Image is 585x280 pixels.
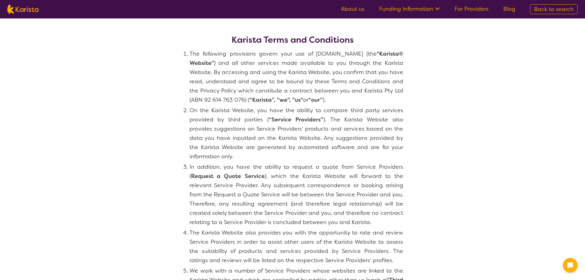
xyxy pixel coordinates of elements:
b: Request a Quote Service [191,172,265,180]
li: On the Karista Website, you have the ability to compare third party services provided by third pa... [189,106,403,161]
li: The following provisions govern your use of [DOMAIN_NAME] (the ) and all other services made avai... [189,49,403,105]
h2: Karista Terms and Conditions [232,34,354,45]
a: About us [341,5,365,13]
a: Blog [503,5,515,13]
b: “Karista”, "we", "us" [249,96,303,104]
li: In addition, you have the ability to request a quote from Service Providers ( ), which the Karist... [189,162,403,227]
b: “our” [308,96,323,104]
a: Funding Information [379,5,440,13]
img: Karista logo [7,5,38,14]
b: “Service Providers” [269,116,324,123]
a: For Providers [454,5,489,13]
span: Back to search [534,6,574,13]
li: The Karista Website also provides you with the opportunity to rate and review Service Providers i... [189,228,403,265]
a: Back to search [530,4,578,14]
